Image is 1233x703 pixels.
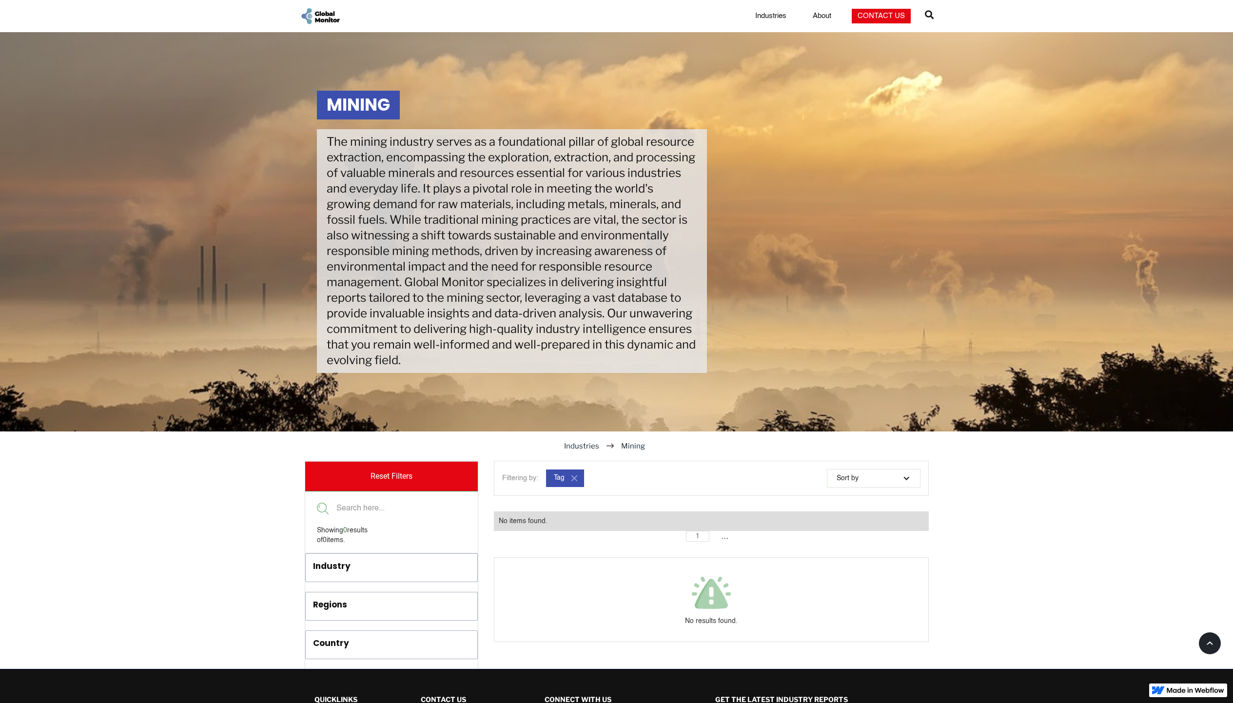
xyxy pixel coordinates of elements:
a: Country [306,631,478,658]
div: Industry [313,560,351,572]
input: Search here... [305,499,478,518]
a: Reset Filters [305,462,478,491]
a:  [925,6,934,26]
div: No results found. [685,616,738,626]
div: ... [713,531,737,542]
div: Sort by [837,473,859,483]
a: About [807,11,837,21]
h1: Mining [317,91,400,119]
a: Industries [564,441,599,451]
a: Industry [306,554,478,581]
div: List [494,531,928,542]
a: Industries [749,11,792,21]
div: Country [313,637,349,649]
div: Regions [313,599,347,611]
span: 0 [323,537,327,544]
div: Tag [554,473,565,483]
div: Showing results of items. [305,526,478,545]
div: The mining industry serves as a foundational pillar of global resource extraction, encompassing t... [317,129,707,373]
span:  [925,8,934,21]
span: 0 [343,527,347,534]
a: home [300,7,341,25]
img: close icon [568,472,580,484]
img: Made in Webflow [1167,687,1224,693]
div: Sort by [827,469,920,488]
a: Regions [306,592,478,620]
div: Filtering by: [502,473,538,483]
a: 1 [686,531,709,542]
a: Contact Us [852,9,911,23]
div: No items found. [499,516,923,526]
div: Mining [621,441,645,451]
